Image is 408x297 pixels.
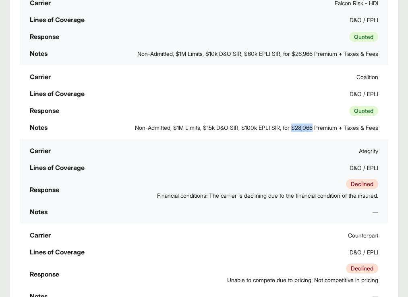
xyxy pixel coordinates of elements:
span: — [373,209,378,215]
div: Carrier [30,72,51,82]
span: Declined [346,263,378,273]
div: Lines of Coverage [30,89,85,98]
span: Ategrity [359,147,378,155]
div: Carrier [30,230,51,240]
div: Response [30,32,59,41]
span: D&O / EPLI [350,248,378,256]
div: Carrier [30,146,51,156]
span: Counterpart [348,231,378,240]
span: Financial conditions: The carrier is declining due to the financial condition of the insured. [157,191,378,200]
div: Notes [30,207,48,217]
span: Declined [346,179,378,189]
span: Non-Admitted, $1M Limits, $10k D&O SIR, $60k EPLI SIR, for $26,966 Premium + Taxes & Fees [137,49,378,58]
span: D&O / EPLI [350,164,378,172]
span: Non-Admitted, $1M Limits, $15k D&O SIR, $100k EPLI SIR, for $28,066 Premium + Taxes & Fees [135,123,378,132]
span: D&O / EPLI [350,16,378,24]
span: Coalition [356,73,378,81]
div: Response [30,269,59,279]
div: Lines of Coverage [30,247,85,257]
div: Response [30,185,59,195]
div: Notes [30,49,48,58]
div: Notes [30,123,48,132]
div: Lines of Coverage [30,15,85,25]
div: Response [30,106,59,115]
span: Quoted [349,32,378,42]
span: Quoted [349,106,378,116]
div: Lines of Coverage [30,163,85,172]
span: Unable to compete due to pricing: Not competitive in pricing [227,276,378,284]
span: D&O / EPLI [350,90,378,98]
